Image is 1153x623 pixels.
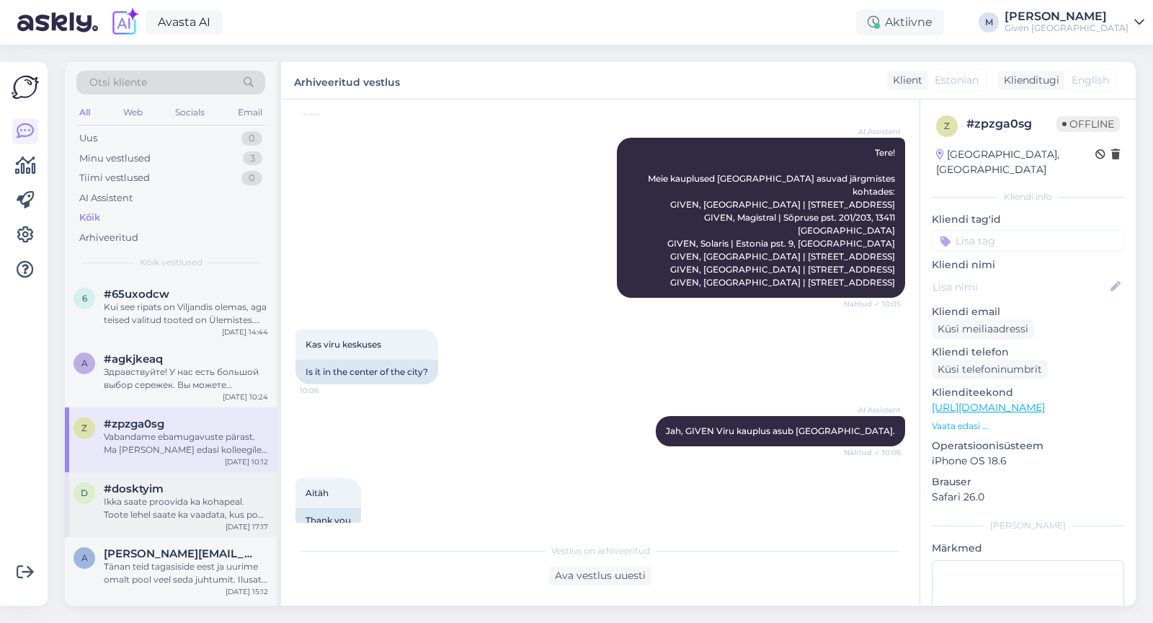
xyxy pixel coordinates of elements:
[936,147,1095,177] div: [GEOGRAPHIC_DATA], [GEOGRAPHIC_DATA]
[856,9,944,35] div: Aktiivne
[932,420,1124,433] p: Vaata edasi ...
[306,339,381,350] span: Kas viru keskuses
[300,385,354,396] span: 10:06
[932,490,1124,505] p: Safari 26.0
[226,521,268,532] div: [DATE] 17:17
[932,279,1108,295] input: Lisa nimi
[12,74,39,101] img: Askly Logo
[81,487,88,498] span: d
[104,288,169,301] span: #65uxodcw
[294,71,400,90] label: Arhiveeritud vestlus
[120,103,146,122] div: Web
[932,401,1045,414] a: [URL][DOMAIN_NAME]
[295,360,438,384] div: Is it in the center of the city?
[223,392,268,402] div: [DATE] 10:24
[887,73,922,88] div: Klient
[648,147,897,288] span: Tere! Meie kauplused [GEOGRAPHIC_DATA] asuvad järgmistes kohtades: GIVEN, [GEOGRAPHIC_DATA] | [ST...
[104,560,268,586] div: Tänan teid tagasiside eest ja uurime omalt pool veel seda juhtumit. Ilusat päeva!
[241,131,262,146] div: 0
[932,438,1124,454] p: Operatsioonisüsteem
[79,171,150,185] div: Tiimi vestlused
[932,304,1124,319] p: Kliendi email
[932,454,1124,469] p: iPhone OS 18.6
[935,73,979,88] span: Estonian
[110,7,140,37] img: explore-ai
[243,151,262,166] div: 3
[932,319,1034,339] div: Küsi meiliaadressi
[932,230,1124,252] input: Lisa tag
[1005,11,1128,22] div: [PERSON_NAME]
[82,293,87,304] span: 6
[104,430,268,456] div: Vabandame ebamugavuste pärast. Ma [PERSON_NAME] edasi kolleegile, kes oskab teid täpsemalt juhend...
[1005,11,1144,34] a: [PERSON_NAME]Given [GEOGRAPHIC_DATA]
[81,358,88,368] span: a
[551,544,650,557] span: Vestlus on arhiveeritud
[306,487,329,498] span: Aitäh
[104,353,163,366] span: #agkjkeaq
[104,547,254,560] span: Anastassia.kostyuchenko@gmail.com
[104,301,268,327] div: Kui see ripats on Viljandis olemas, aga teised valitud tooted on Ülemistes. Kas saan kaks [PERSON...
[932,212,1124,227] p: Kliendi tag'id
[104,495,268,521] div: Ikka saate proovida ka kohapeal. Toote lehel saate ka vaadata, kus poes antud ehe asub.
[79,191,133,206] div: AI Assistent
[226,586,268,597] div: [DATE] 15:12
[932,190,1124,203] div: Kliendi info
[81,423,87,433] span: z
[81,552,88,563] span: A
[146,10,223,35] a: Avasta AI
[76,103,93,122] div: All
[847,405,901,415] span: AI Assistent
[225,456,268,467] div: [DATE] 10:12
[932,474,1124,490] p: Brauser
[295,508,361,533] div: Thank you
[1056,116,1120,132] span: Offline
[89,75,147,90] span: Otsi kliente
[932,385,1124,400] p: Klienditeekond
[104,366,268,392] div: Здравствуйте! У нас есть большой выбор сережек. Вы можете просмотреть наш ассортимент здесь: [URL...
[998,73,1059,88] div: Klienditugi
[1005,22,1128,34] div: Given [GEOGRAPHIC_DATA]
[932,360,1048,379] div: Küsi telefoninumbrit
[932,541,1124,556] p: Märkmed
[844,299,901,309] span: Nähtud ✓ 10:05
[104,482,164,495] span: #dosktyim
[966,115,1056,133] div: # zpzga0sg
[847,126,901,137] span: AI Assistent
[241,171,262,185] div: 0
[104,417,164,430] span: #zpzga0sg
[222,327,268,337] div: [DATE] 14:44
[79,231,138,245] div: Arhiveeritud
[844,447,901,458] span: Nähtud ✓ 10:06
[944,120,950,131] span: z
[79,151,151,166] div: Minu vestlused
[235,103,265,122] div: Email
[666,425,895,436] span: Jah, GIVEN Viru kauplus asub [GEOGRAPHIC_DATA].
[979,12,999,32] div: M
[172,103,208,122] div: Socials
[932,345,1124,360] p: Kliendi telefon
[932,519,1124,532] div: [PERSON_NAME]
[932,257,1124,273] p: Kliendi nimi
[79,131,97,146] div: Uus
[79,211,100,225] div: Kõik
[1072,73,1109,88] span: English
[549,566,651,586] div: Ava vestlus uuesti
[140,256,202,269] span: Kõik vestlused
